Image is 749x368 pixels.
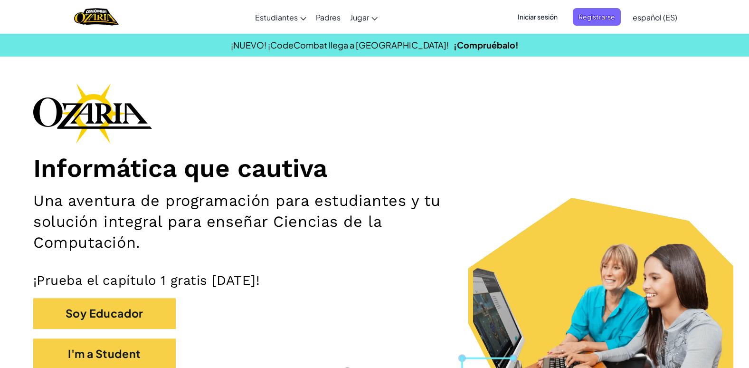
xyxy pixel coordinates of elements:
[311,4,345,30] a: Padres
[350,12,369,22] span: Jugar
[74,7,118,27] img: Home
[33,153,716,184] h1: Informática que cautiva
[255,12,298,22] span: Estudiantes
[231,39,449,50] span: ¡NUEVO! ¡CodeCombat llega a [GEOGRAPHIC_DATA]!
[628,4,682,30] a: español (ES)
[345,4,382,30] a: Jugar
[573,8,621,26] button: Registrarse
[33,298,176,329] button: Soy Educador
[33,191,491,253] h2: Una aventura de programación para estudiantes y tu solución integral para enseñar Ciencias de la ...
[74,7,118,27] a: Ozaria by CodeCombat logo
[512,8,563,26] button: Iniciar sesión
[33,83,152,144] img: Ozaria branding logo
[33,272,716,289] p: ¡Prueba el capítulo 1 gratis [DATE]!
[250,4,311,30] a: Estudiantes
[633,12,677,22] span: español (ES)
[454,39,519,50] a: ¡Compruébalo!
